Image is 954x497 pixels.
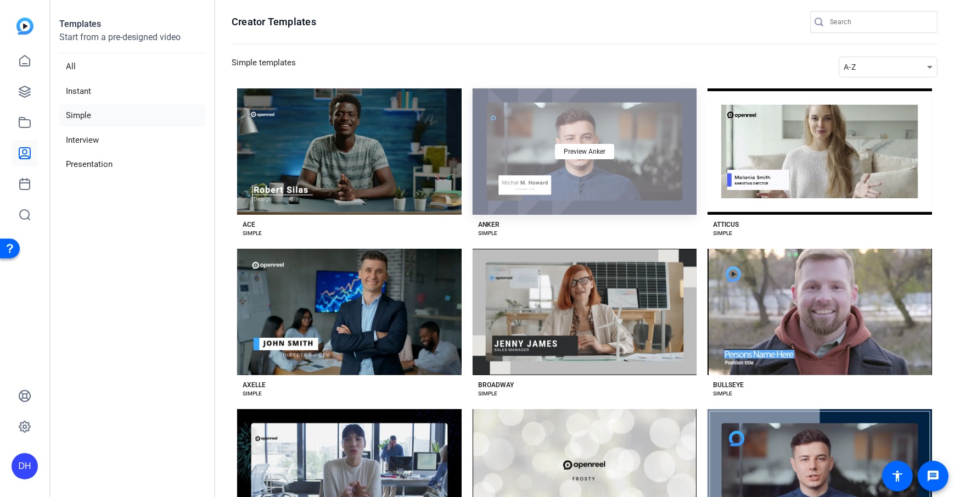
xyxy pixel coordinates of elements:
li: Simple [59,104,205,127]
button: Template image [237,249,462,375]
input: Search [830,15,929,29]
div: SIMPLE [713,229,732,238]
div: SIMPLE [713,389,732,398]
p: Start from a pre-designed video [59,31,205,53]
button: Template image [708,88,932,215]
button: Template image [708,249,932,375]
strong: Templates [59,19,101,29]
button: Template image [237,88,462,215]
div: BULLSEYE [713,381,744,389]
div: ACE [243,220,255,229]
mat-icon: message [927,470,940,483]
li: Instant [59,80,205,103]
h1: Creator Templates [232,15,316,29]
mat-icon: accessibility [891,470,904,483]
button: Template image [473,249,697,375]
div: SIMPLE [243,389,262,398]
div: DH [12,453,38,479]
div: AXELLE [243,381,266,389]
div: ATTICUS [713,220,739,229]
div: SIMPLE [478,389,497,398]
span: Preview Anker [564,148,605,155]
div: SIMPLE [478,229,497,238]
button: Template imagePreview Anker [473,88,697,215]
li: Interview [59,129,205,152]
li: All [59,55,205,78]
span: A-Z [844,63,856,71]
li: Presentation [59,153,205,176]
h3: Simple templates [232,57,296,77]
div: ANKER [478,220,500,229]
div: SIMPLE [243,229,262,238]
img: blue-gradient.svg [16,18,33,35]
div: BROADWAY [478,381,514,389]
